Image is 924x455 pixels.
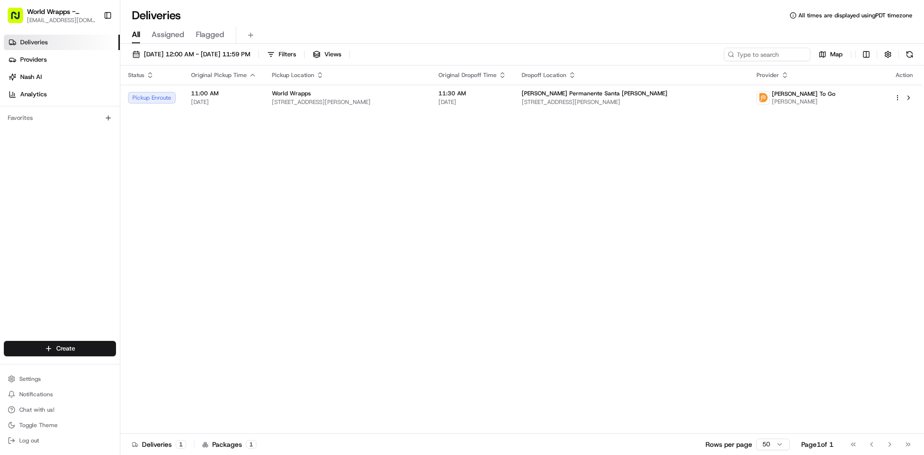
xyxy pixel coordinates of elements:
span: Status [128,71,144,79]
span: Views [324,50,341,59]
p: Rows per page [706,440,752,449]
button: Toggle Theme [4,418,116,432]
span: Assigned [152,29,184,40]
button: [EMAIL_ADDRESS][DOMAIN_NAME] [27,16,96,24]
span: Flagged [196,29,224,40]
button: Views [308,48,346,61]
button: Chat with us! [4,403,116,416]
span: All times are displayed using PDT timezone [798,12,912,19]
span: Provider [757,71,779,79]
span: Notifications [19,390,53,398]
div: Packages [202,440,257,449]
button: Map [814,48,847,61]
h1: Deliveries [132,8,181,23]
span: Analytics [20,90,47,99]
div: Action [894,71,914,79]
span: Chat with us! [19,406,54,414]
a: Deliveries [4,35,120,50]
button: World Wrapps - [PERSON_NAME] [27,7,96,16]
span: 11:00 AM [191,90,257,97]
button: Notifications [4,388,116,401]
span: [STREET_ADDRESS][PERSON_NAME] [522,98,742,106]
span: 11:30 AM [438,90,506,97]
div: Favorites [4,110,116,126]
span: Log out [19,437,39,444]
span: Nash AI [20,73,42,81]
button: Settings [4,372,116,386]
button: Create [4,341,116,356]
span: [PERSON_NAME] Permanente Santa [PERSON_NAME] [522,90,667,97]
span: [PERSON_NAME] To Go [772,90,835,98]
div: Deliveries [132,440,186,449]
span: [DATE] [438,98,506,106]
div: 1 [246,440,257,449]
button: Refresh [903,48,916,61]
span: [DATE] 12:00 AM - [DATE] 11:59 PM [144,50,250,59]
span: Pickup Location [272,71,314,79]
span: Deliveries [20,38,48,47]
div: Page 1 of 1 [801,440,834,449]
a: Nash AI [4,69,120,85]
button: World Wrapps - [PERSON_NAME][EMAIL_ADDRESS][DOMAIN_NAME] [4,4,100,27]
span: World Wrapps [272,90,311,97]
span: All [132,29,140,40]
button: Filters [263,48,300,61]
img: ddtg_logo_v2.png [757,91,770,104]
span: Filters [279,50,296,59]
span: Original Dropoff Time [438,71,497,79]
span: Map [830,50,843,59]
span: Dropoff Location [522,71,566,79]
span: Toggle Theme [19,421,58,429]
input: Type to search [724,48,810,61]
div: 1 [176,440,186,449]
span: [STREET_ADDRESS][PERSON_NAME] [272,98,423,106]
button: Log out [4,434,116,447]
button: [DATE] 12:00 AM - [DATE] 11:59 PM [128,48,255,61]
span: [PERSON_NAME] [772,98,835,105]
a: Providers [4,52,120,67]
span: Providers [20,55,47,64]
span: Create [56,344,75,353]
span: [DATE] [191,98,257,106]
a: Analytics [4,87,120,102]
span: Settings [19,375,41,383]
span: Original Pickup Time [191,71,247,79]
